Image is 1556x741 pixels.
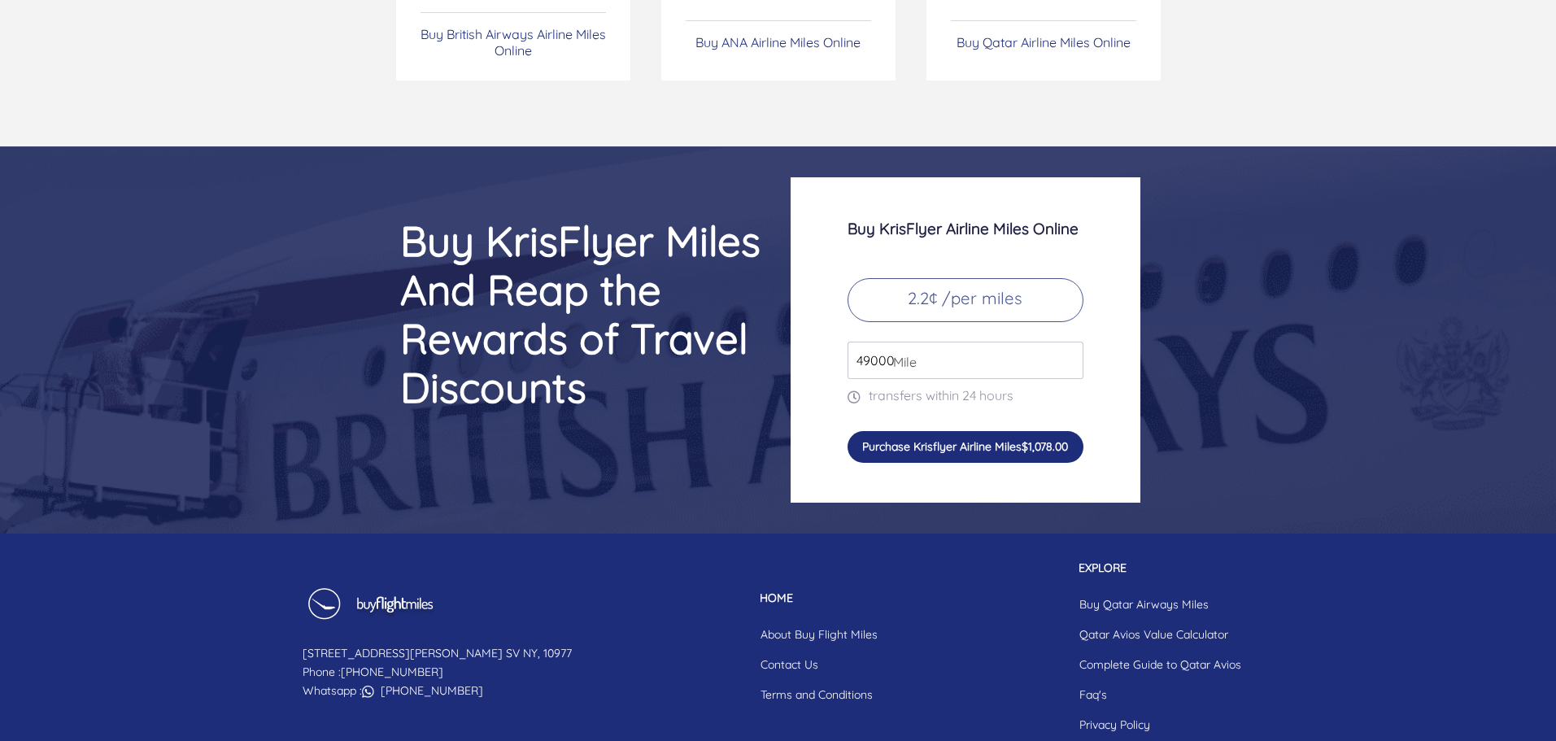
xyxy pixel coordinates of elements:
span: Mile [885,352,917,372]
a: Privacy Policy [1066,710,1254,740]
img: whatsapp icon [362,686,374,698]
a: About Buy Flight Miles [747,620,891,650]
p: [STREET_ADDRESS][PERSON_NAME] SV NY, 10977 Phone : Whatsapp : [303,644,572,700]
span: $1,078.00 [1022,439,1068,454]
a: Faq's [1066,680,1254,710]
p: transfers within 24 hours [848,386,1083,405]
a: [PHONE_NUMBER] [381,683,483,698]
p: Buy Qatar Airline Miles Online [957,34,1131,50]
a: Qatar Avios Value Calculator [1066,620,1254,650]
p: EXPLORE [1066,560,1254,577]
a: Complete Guide to Qatar Avios [1066,650,1254,680]
p: Buy British Airways Airline Miles Online [421,26,606,59]
p: Buy ANA Airline Miles Online [695,34,861,50]
h3: Buy KrisFlyer Airline Miles Online [848,218,1083,239]
a: [PHONE_NUMBER] [341,665,443,679]
a: Buy Qatar Airways Miles [1066,590,1254,620]
button: Purchase Krisflyer Airline Miles$1,078.00 [848,431,1083,462]
a: Terms and Conditions [747,680,891,710]
p: 2.2¢ /per miles [848,278,1083,322]
img: Buy Flight Miles Footer Logo [303,587,437,631]
a: Contact Us [747,650,891,680]
p: HOME [747,590,891,607]
h2: Buy KrisFlyer Miles And Reap the Rewards of Travel Discounts [303,216,766,412]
